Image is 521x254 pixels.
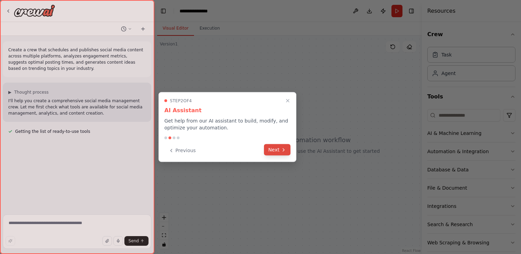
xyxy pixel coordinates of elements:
span: Step 2 of 4 [170,98,192,104]
h3: AI Assistant [164,106,290,115]
button: Next [264,144,290,156]
button: Close walkthrough [284,97,292,105]
button: Previous [164,145,200,156]
button: Hide left sidebar [159,6,168,16]
p: Get help from our AI assistant to build, modify, and optimize your automation. [164,117,290,131]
